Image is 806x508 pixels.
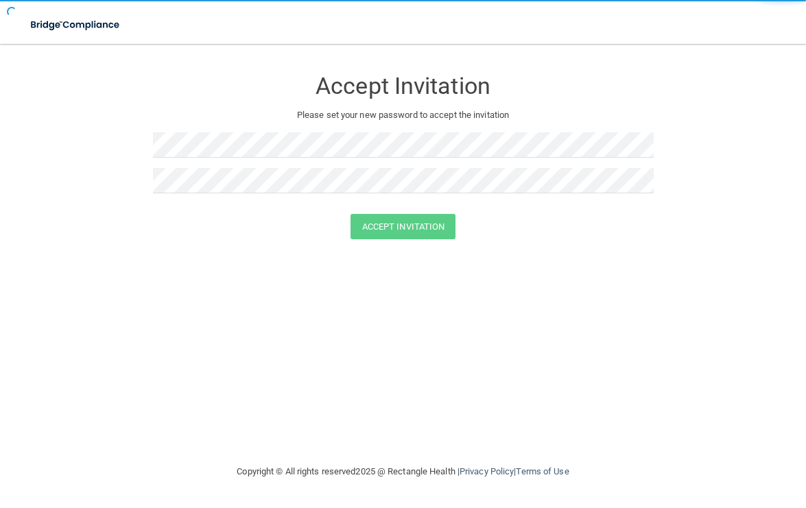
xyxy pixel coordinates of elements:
[516,466,569,476] a: Terms of Use
[460,466,514,476] a: Privacy Policy
[163,107,643,123] p: Please set your new password to accept the invitation
[153,450,654,494] div: Copyright © All rights reserved 2025 @ Rectangle Health | |
[21,11,131,39] img: bridge_compliance_login_screen.278c3ca4.svg
[351,214,456,239] button: Accept Invitation
[153,73,654,99] h3: Accept Invitation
